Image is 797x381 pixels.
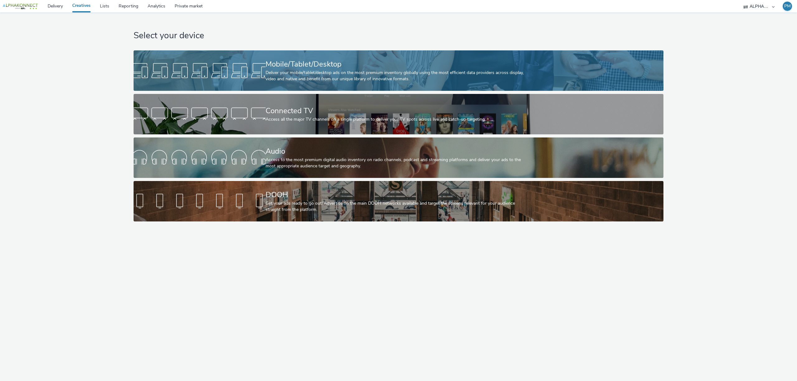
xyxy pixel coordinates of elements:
[134,181,663,221] a: DOOHGet your ads ready to go out! Advertise on the main DOOH networks available and target the sc...
[134,94,663,134] a: Connected TVAccess all the major TV channels on a single platform to deliver your TV spots across...
[784,2,791,11] div: PM
[266,70,529,82] div: Deliver your mobile/tablet/desktop ads on the most premium inventory globally using the most effi...
[2,2,39,10] img: undefined Logo
[266,200,529,213] div: Get your ads ready to go out! Advertise on the main DOOH networks available and target the screen...
[134,137,663,178] a: AudioAccess to the most premium digital audio inventory on radio channels, podcast and streaming ...
[266,105,529,116] div: Connected TV
[266,59,529,70] div: Mobile/Tablet/Desktop
[134,30,663,42] h1: Select your device
[266,146,529,157] div: Audio
[266,189,529,200] div: DOOH
[134,50,663,91] a: Mobile/Tablet/DesktopDeliver your mobile/tablet/desktop ads on the most premium inventory globall...
[266,157,529,170] div: Access to the most premium digital audio inventory on radio channels, podcast and streaming platf...
[266,116,529,123] div: Access all the major TV channels on a single platform to deliver your TV spots across live and ca...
